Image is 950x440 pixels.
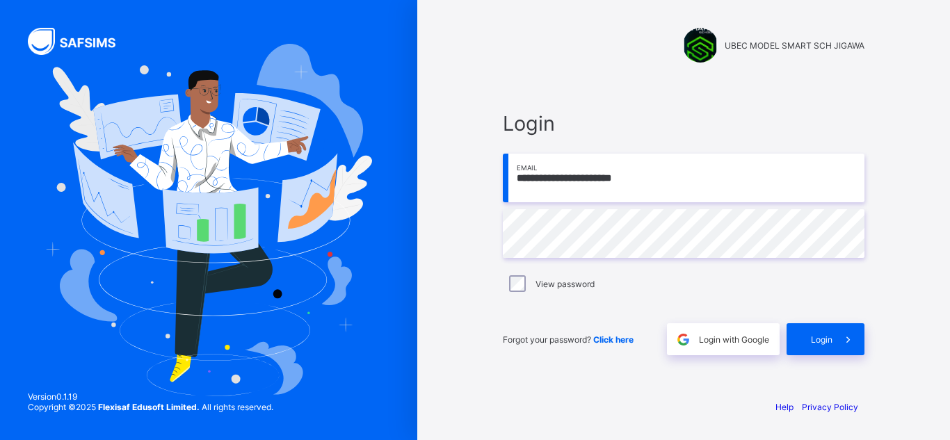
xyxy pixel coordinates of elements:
[802,402,858,412] a: Privacy Policy
[28,402,273,412] span: Copyright © 2025 All rights reserved.
[536,279,595,289] label: View password
[593,334,634,345] a: Click here
[725,40,864,51] span: UBEC MODEL SMART SCH JIGAWA
[45,44,373,396] img: Hero Image
[811,334,832,345] span: Login
[28,28,132,55] img: SAFSIMS Logo
[98,402,200,412] strong: Flexisaf Edusoft Limited.
[699,334,769,345] span: Login with Google
[675,332,691,348] img: google.396cfc9801f0270233282035f929180a.svg
[775,402,794,412] a: Help
[503,334,634,345] span: Forgot your password?
[503,111,864,136] span: Login
[28,391,273,402] span: Version 0.1.19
